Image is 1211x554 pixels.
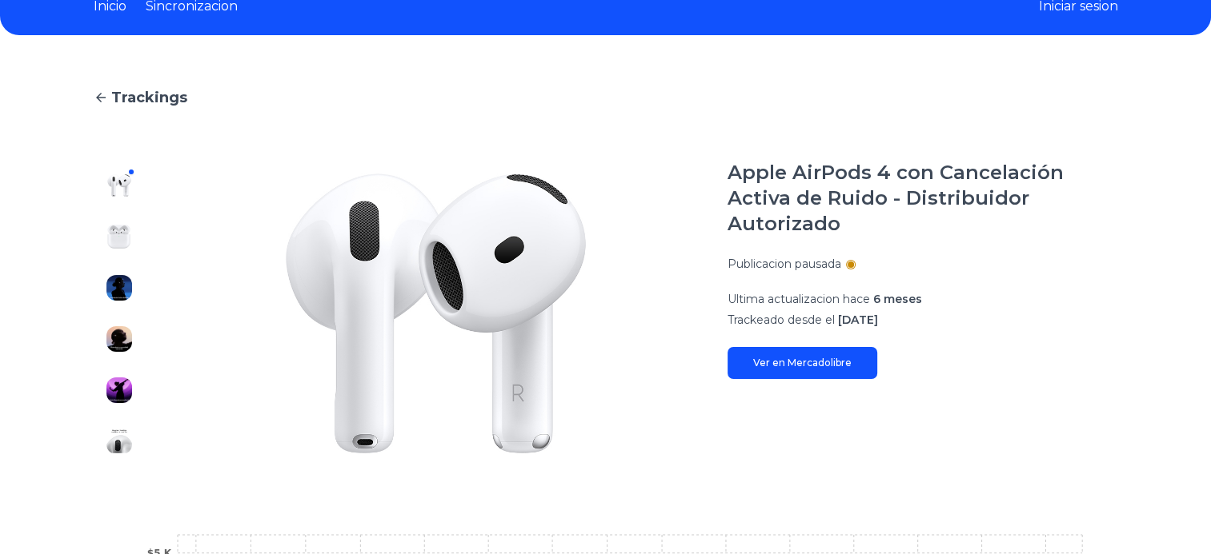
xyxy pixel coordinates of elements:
a: Trackings [94,86,1118,109]
img: Apple AirPods 4 con Cancelación Activa de Ruido - Distribuidor Autorizado [106,173,132,198]
img: Apple AirPods 4 con Cancelación Activa de Ruido - Distribuidor Autorizado [177,160,696,467]
h1: Apple AirPods 4 con Cancelación Activa de Ruido - Distribuidor Autorizado [728,160,1118,237]
img: Apple AirPods 4 con Cancelación Activa de Ruido - Distribuidor Autorizado [106,377,132,403]
span: Trackeado desde el [728,313,835,327]
img: Apple AirPods 4 con Cancelación Activa de Ruido - Distribuidor Autorizado [106,224,132,249]
p: Publicacion pausada [728,256,841,272]
span: [DATE] [838,313,878,327]
img: Apple AirPods 4 con Cancelación Activa de Ruido - Distribuidor Autorizado [106,275,132,301]
a: Ver en Mercadolibre [728,347,877,379]
img: Apple AirPods 4 con Cancelación Activa de Ruido - Distribuidor Autorizado [106,326,132,352]
span: 6 meses [873,292,922,306]
span: Ultima actualizacion hace [728,292,870,306]
img: Apple AirPods 4 con Cancelación Activa de Ruido - Distribuidor Autorizado [106,428,132,454]
span: Trackings [111,86,187,109]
